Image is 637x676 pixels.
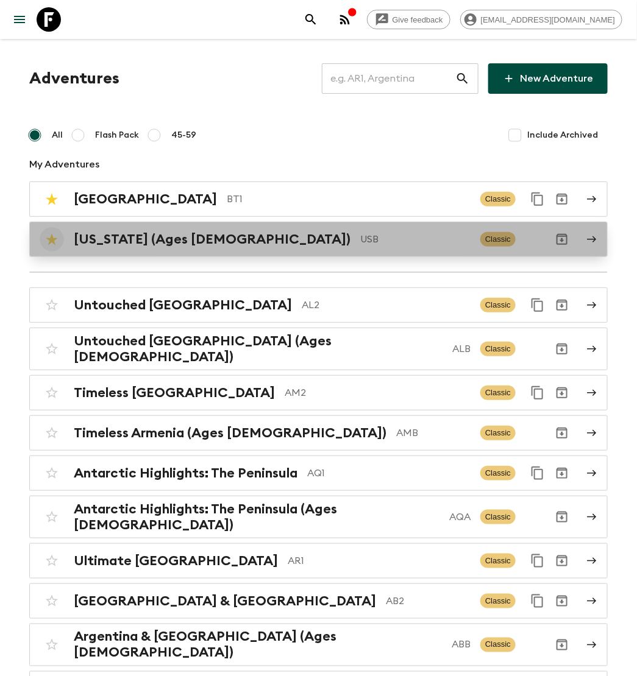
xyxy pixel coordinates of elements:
span: Classic [480,426,516,440]
a: Argentina & [GEOGRAPHIC_DATA] (Ages [DEMOGRAPHIC_DATA])ABBClassicArchive [29,624,608,666]
button: Archive [550,589,574,613]
span: [EMAIL_ADDRESS][DOMAIN_NAME] [474,15,622,24]
button: Archive [550,549,574,573]
p: ALB [452,342,471,356]
span: Classic [480,298,516,312]
button: Archive [550,633,574,657]
span: Classic [480,510,516,524]
h2: [GEOGRAPHIC_DATA] [74,191,217,207]
span: Classic [480,466,516,481]
button: Duplicate for 45-59 [525,549,550,573]
p: AQA [449,510,471,524]
span: Classic [480,232,516,247]
a: Timeless Armenia (Ages [DEMOGRAPHIC_DATA])AMBClassicArchive [29,415,608,451]
span: All [52,129,63,141]
span: Give feedback [386,15,450,24]
button: Archive [550,505,574,529]
div: [EMAIL_ADDRESS][DOMAIN_NAME] [460,10,622,29]
a: Untouched [GEOGRAPHIC_DATA] (Ages [DEMOGRAPHIC_DATA])ALBClassicArchive [29,328,608,370]
a: [GEOGRAPHIC_DATA] & [GEOGRAPHIC_DATA]AB2ClassicDuplicate for 45-59Archive [29,583,608,619]
a: Give feedback [367,10,450,29]
p: USB [360,232,471,247]
h2: Timeless Armenia (Ages [DEMOGRAPHIC_DATA]) [74,425,386,441]
p: BT1 [227,192,471,206]
h2: [US_STATE] (Ages [DEMOGRAPHIC_DATA]) [74,231,351,247]
h2: Untouched [GEOGRAPHIC_DATA] [74,297,292,313]
button: Duplicate for 45-59 [525,187,550,211]
p: AMB [396,426,471,440]
span: Classic [480,386,516,400]
span: 45-59 [171,129,196,141]
button: menu [7,7,32,32]
h2: Untouched [GEOGRAPHIC_DATA] (Ages [DEMOGRAPHIC_DATA]) [74,333,443,365]
h2: Timeless [GEOGRAPHIC_DATA] [74,385,275,401]
p: AL2 [302,298,471,312]
button: Archive [550,227,574,252]
span: Classic [480,594,516,608]
span: Classic [480,192,516,206]
h2: Antarctic Highlights: The Peninsula [74,465,297,481]
h1: Adventures [29,66,119,91]
input: e.g. AR1, Argentina [322,62,455,96]
a: Antarctic Highlights: The PeninsulaAQ1ClassicDuplicate for 45-59Archive [29,456,608,491]
a: New Adventure [488,63,608,94]
p: ABB [452,638,471,652]
span: Classic [480,554,516,568]
a: [US_STATE] (Ages [DEMOGRAPHIC_DATA])USBClassicArchive [29,222,608,257]
span: Flash Pack [95,129,139,141]
p: AR1 [288,554,471,568]
h2: Argentina & [GEOGRAPHIC_DATA] (Ages [DEMOGRAPHIC_DATA]) [74,629,442,661]
button: Duplicate for 45-59 [525,293,550,317]
button: search adventures [299,7,323,32]
a: [GEOGRAPHIC_DATA]BT1ClassicDuplicate for 45-59Archive [29,181,608,217]
button: Archive [550,293,574,317]
button: Duplicate for 45-59 [525,589,550,613]
button: Archive [550,421,574,445]
span: Classic [480,638,516,652]
span: Classic [480,342,516,356]
h2: Ultimate [GEOGRAPHIC_DATA] [74,553,278,569]
p: AM2 [285,386,471,400]
button: Archive [550,461,574,485]
a: Ultimate [GEOGRAPHIC_DATA]AR1ClassicDuplicate for 45-59Archive [29,543,608,579]
a: Untouched [GEOGRAPHIC_DATA]AL2ClassicDuplicate for 45-59Archive [29,287,608,323]
button: Archive [550,381,574,405]
a: Timeless [GEOGRAPHIC_DATA]AM2ClassicDuplicate for 45-59Archive [29,375,608,410]
a: Antarctic Highlights: The Peninsula (Ages [DEMOGRAPHIC_DATA])AQAClassicArchive [29,496,608,538]
h2: [GEOGRAPHIC_DATA] & [GEOGRAPHIC_DATA] [74,593,376,609]
button: Archive [550,187,574,211]
p: My Adventures [29,157,608,172]
p: AQ1 [307,466,471,481]
p: AB2 [386,594,471,608]
h2: Antarctic Highlights: The Peninsula (Ages [DEMOGRAPHIC_DATA]) [74,501,439,533]
button: Duplicate for 45-59 [525,381,550,405]
button: Duplicate for 45-59 [525,461,550,485]
span: Include Archived [527,129,598,141]
button: Archive [550,337,574,361]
